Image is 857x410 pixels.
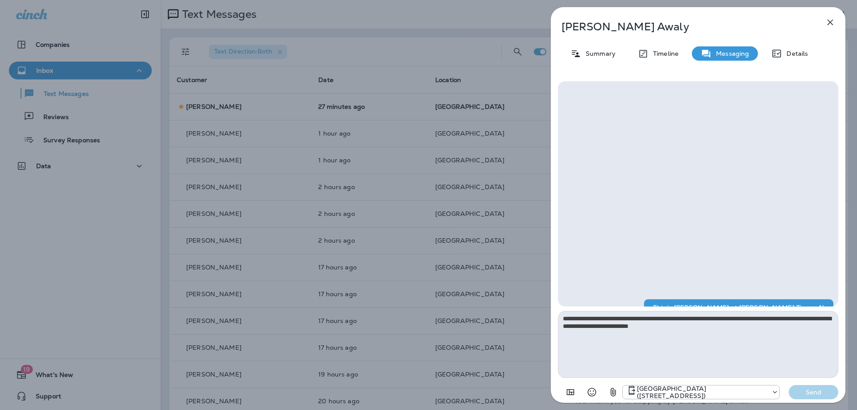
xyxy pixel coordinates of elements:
[711,50,749,57] p: Messaging
[649,50,678,57] p: Timeline
[637,385,767,399] p: [GEOGRAPHIC_DATA] ([STREET_ADDRESS])
[583,383,601,401] button: Select an emoji
[562,21,805,33] p: [PERSON_NAME] Awaly
[644,299,834,337] div: This is [PERSON_NAME] at [PERSON_NAME] Tire on N 90th. The inspection on the Buick is complete an...
[562,383,579,401] button: Add in a premade template
[782,50,808,57] p: Details
[626,303,630,311] span: Sent
[581,50,616,57] p: Summary
[623,385,779,399] div: +1 (402) 571-1201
